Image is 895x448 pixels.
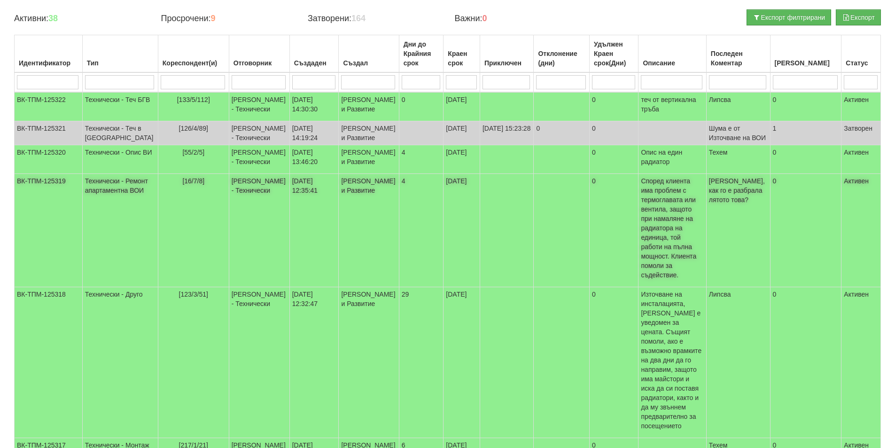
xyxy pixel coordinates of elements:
[161,14,293,24] h4: Просрочени:
[229,145,289,174] td: [PERSON_NAME] - Технически
[402,291,409,298] span: 29
[229,174,289,287] td: [PERSON_NAME] - Технически
[709,47,768,70] div: Последен Коментар
[444,121,480,145] td: [DATE]
[770,287,841,438] td: 0
[836,9,881,25] button: Експорт
[841,121,881,145] td: Затворен
[17,56,80,70] div: Идентификатор
[292,56,336,70] div: Създаден
[641,95,703,114] p: теч от вертикална тръба
[229,35,289,73] th: Отговорник: No sort applied, activate to apply an ascending sort
[709,149,728,156] span: Техем
[161,56,226,70] div: Кореспондент(и)
[402,177,405,185] span: 4
[638,35,706,73] th: Описание: No sort applied, activate to apply an ascending sort
[182,149,204,156] span: [55/2/5]
[709,291,731,298] span: Липсва
[14,14,147,24] h4: Активни:
[179,125,208,132] span: [126/4/89]
[15,121,83,145] td: ВК-ТПМ-125321
[841,145,881,174] td: Активен
[770,92,841,121] td: 0
[82,287,158,438] td: Технически - Друго
[339,145,399,174] td: [PERSON_NAME] и Развитие
[444,287,480,438] td: [DATE]
[229,287,289,438] td: [PERSON_NAME] - Технически
[480,35,534,73] th: Приключен: No sort applied, activate to apply an ascending sort
[15,287,83,438] td: ВК-ТПМ-125318
[770,121,841,145] td: 1
[590,121,638,145] td: 0
[15,35,83,73] th: Идентификатор: No sort applied, activate to apply an ascending sort
[85,56,156,70] div: Тип
[841,35,881,73] th: Статус: No sort applied, activate to apply an ascending sort
[454,14,587,24] h4: Важни:
[289,287,339,438] td: [DATE] 12:32:47
[15,174,83,287] td: ВК-ТПМ-125319
[444,145,480,174] td: [DATE]
[15,145,83,174] td: ВК-ТПМ-125320
[48,14,58,23] b: 38
[402,96,405,103] span: 0
[179,291,208,298] span: [123/3/51]
[177,96,210,103] span: [133/5/112]
[444,35,480,73] th: Краен срок: No sort applied, activate to apply an ascending sort
[229,92,289,121] td: [PERSON_NAME] - Технически
[82,92,158,121] td: Технически - Теч БГВ
[444,92,480,121] td: [DATE]
[709,96,731,103] span: Липсва
[590,145,638,174] td: 0
[210,14,215,23] b: 9
[590,174,638,287] td: 0
[229,121,289,145] td: [PERSON_NAME] - Технически
[747,9,831,25] button: Експорт филтрирани
[592,38,636,70] div: Удължен Краен срок(Дни)
[232,56,287,70] div: Отговорник
[480,121,534,145] td: [DATE] 15:23:28
[841,92,881,121] td: Активен
[590,287,638,438] td: 0
[446,47,477,70] div: Краен срок
[289,174,339,287] td: [DATE] 12:35:41
[770,145,841,174] td: 0
[641,148,703,166] p: Опис на един радиатор
[536,47,587,70] div: Отклонение (дни)
[641,176,703,280] p: Според клиента има проблем с термоглавата или вентила, защото при намаляне на радиатора на единиц...
[402,38,441,70] div: Дни до Крайния срок
[706,35,770,73] th: Последен Коментар: No sort applied, activate to apply an ascending sort
[308,14,440,24] h4: Затворени:
[444,174,480,287] td: [DATE]
[339,174,399,287] td: [PERSON_NAME] и Развитие
[82,121,158,145] td: Технически - Теч в [GEOGRAPHIC_DATA]
[641,290,703,431] p: Източване на инсталацията, [PERSON_NAME] е уведомен за цената. Същият помоли, ако е възможно врам...
[182,177,204,185] span: [16/7/8]
[590,35,638,73] th: Удължен Краен срок(Дни): No sort applied, activate to apply an ascending sort
[709,125,766,141] span: Шума е от Източване на ВОИ
[483,56,531,70] div: Приключен
[590,92,638,121] td: 0
[770,174,841,287] td: 0
[339,287,399,438] td: [PERSON_NAME] и Развитие
[534,35,590,73] th: Отклонение (дни): No sort applied, activate to apply an ascending sort
[399,35,444,73] th: Дни до Крайния срок: No sort applied, activate to apply an ascending sort
[483,14,487,23] b: 0
[15,92,83,121] td: ВК-ТПМ-125322
[289,92,339,121] td: [DATE] 14:30:30
[82,35,158,73] th: Тип: No sort applied, activate to apply an ascending sort
[709,177,765,204] span: [PERSON_NAME], как го е разбрала лятото това?
[82,174,158,287] td: Технически - Ремонт апартаментна ВОИ
[289,145,339,174] td: [DATE] 13:46:20
[289,35,339,73] th: Създаден: No sort applied, activate to apply an ascending sort
[402,149,405,156] span: 4
[641,56,703,70] div: Описание
[339,121,399,145] td: [PERSON_NAME] и Развитие
[82,145,158,174] td: Технически - Опис ВИ
[289,121,339,145] td: [DATE] 14:19:24
[770,35,841,73] th: Брой Файлове: No sort applied, activate to apply an ascending sort
[773,56,839,70] div: [PERSON_NAME]
[534,121,590,145] td: 0
[341,56,396,70] div: Създал
[339,92,399,121] td: [PERSON_NAME] и Развитие
[351,14,366,23] b: 164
